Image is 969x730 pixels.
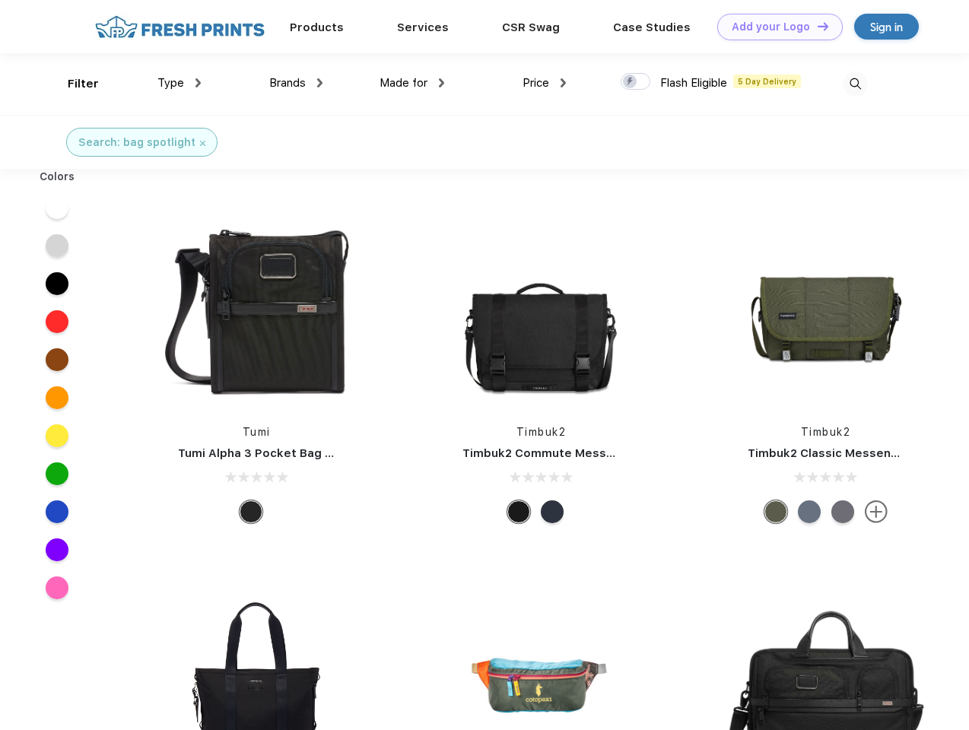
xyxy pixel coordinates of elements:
[195,78,201,87] img: dropdown.png
[660,76,727,90] span: Flash Eligible
[157,76,184,90] span: Type
[764,500,787,523] div: Eco Army
[269,76,306,90] span: Brands
[290,21,344,34] a: Products
[462,446,666,460] a: Timbuk2 Commute Messenger Bag
[317,78,322,87] img: dropdown.png
[725,207,927,409] img: func=resize&h=266
[798,500,821,523] div: Eco Lightbeam
[507,500,530,523] div: Eco Black
[818,22,828,30] img: DT
[440,207,642,409] img: func=resize&h=266
[748,446,936,460] a: Timbuk2 Classic Messenger Bag
[240,500,262,523] div: Black
[155,207,357,409] img: func=resize&h=266
[439,78,444,87] img: dropdown.png
[733,75,801,88] span: 5 Day Delivery
[200,141,205,146] img: filter_cancel.svg
[28,169,87,185] div: Colors
[843,71,868,97] img: desktop_search.svg
[178,446,356,460] a: Tumi Alpha 3 Pocket Bag Small
[541,500,564,523] div: Eco Nautical
[91,14,269,40] img: fo%20logo%202.webp
[854,14,919,40] a: Sign in
[68,75,99,93] div: Filter
[801,426,851,438] a: Timbuk2
[523,76,549,90] span: Price
[865,500,888,523] img: more.svg
[516,426,567,438] a: Timbuk2
[870,18,903,36] div: Sign in
[561,78,566,87] img: dropdown.png
[732,21,810,33] div: Add your Logo
[78,135,195,151] div: Search: bag spotlight
[380,76,427,90] span: Made for
[243,426,271,438] a: Tumi
[831,500,854,523] div: Eco Army Pop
